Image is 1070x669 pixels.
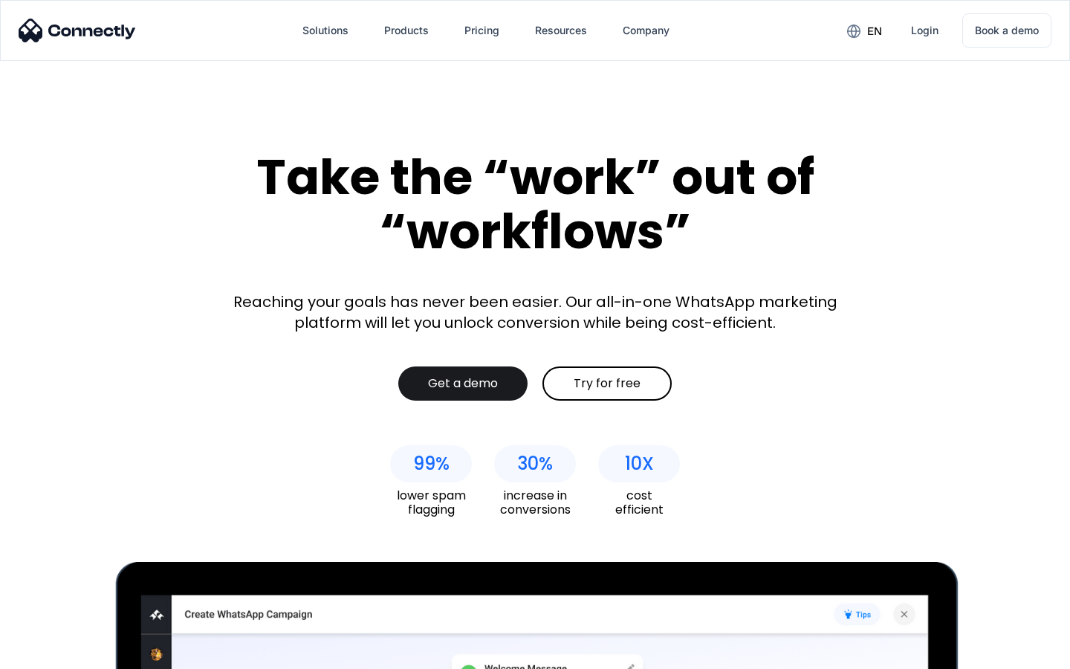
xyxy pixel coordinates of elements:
[899,13,950,48] a: Login
[867,21,882,42] div: en
[611,13,681,48] div: Company
[574,376,641,391] div: Try for free
[623,20,669,41] div: Company
[398,366,528,401] a: Get a demo
[464,20,499,41] div: Pricing
[15,643,89,664] aside: Language selected: English
[835,19,893,42] div: en
[962,13,1051,48] a: Book a demo
[291,13,360,48] div: Solutions
[201,150,869,258] div: Take the “work” out of “workflows”
[625,453,654,474] div: 10X
[911,20,938,41] div: Login
[390,488,472,517] div: lower spam flagging
[523,13,599,48] div: Resources
[30,643,89,664] ul: Language list
[372,13,441,48] div: Products
[19,19,136,42] img: Connectly Logo
[384,20,429,41] div: Products
[453,13,511,48] a: Pricing
[413,453,450,474] div: 99%
[428,376,498,391] div: Get a demo
[302,20,348,41] div: Solutions
[517,453,553,474] div: 30%
[494,488,576,517] div: increase in conversions
[542,366,672,401] a: Try for free
[535,20,587,41] div: Resources
[223,291,847,333] div: Reaching your goals has never been easier. Our all-in-one WhatsApp marketing platform will let yo...
[598,488,680,517] div: cost efficient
